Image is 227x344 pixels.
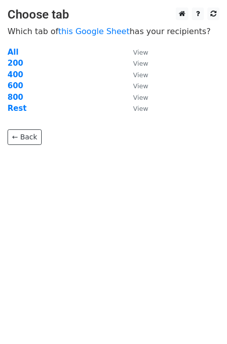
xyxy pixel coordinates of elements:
a: View [123,81,148,90]
p: Which tab of has your recipients? [8,26,219,37]
h3: Choose tab [8,8,219,22]
a: ← Back [8,129,42,145]
a: 400 [8,70,23,79]
small: View [133,71,148,79]
a: View [123,59,148,68]
a: View [123,70,148,79]
small: View [133,105,148,112]
a: this Google Sheet [58,27,130,36]
a: View [123,93,148,102]
small: View [133,60,148,67]
a: 600 [8,81,23,90]
small: View [133,82,148,90]
small: View [133,49,148,56]
a: 800 [8,93,23,102]
a: View [123,48,148,57]
a: View [123,104,148,113]
small: View [133,94,148,101]
a: 200 [8,59,23,68]
a: All [8,48,19,57]
a: Rest [8,104,27,113]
